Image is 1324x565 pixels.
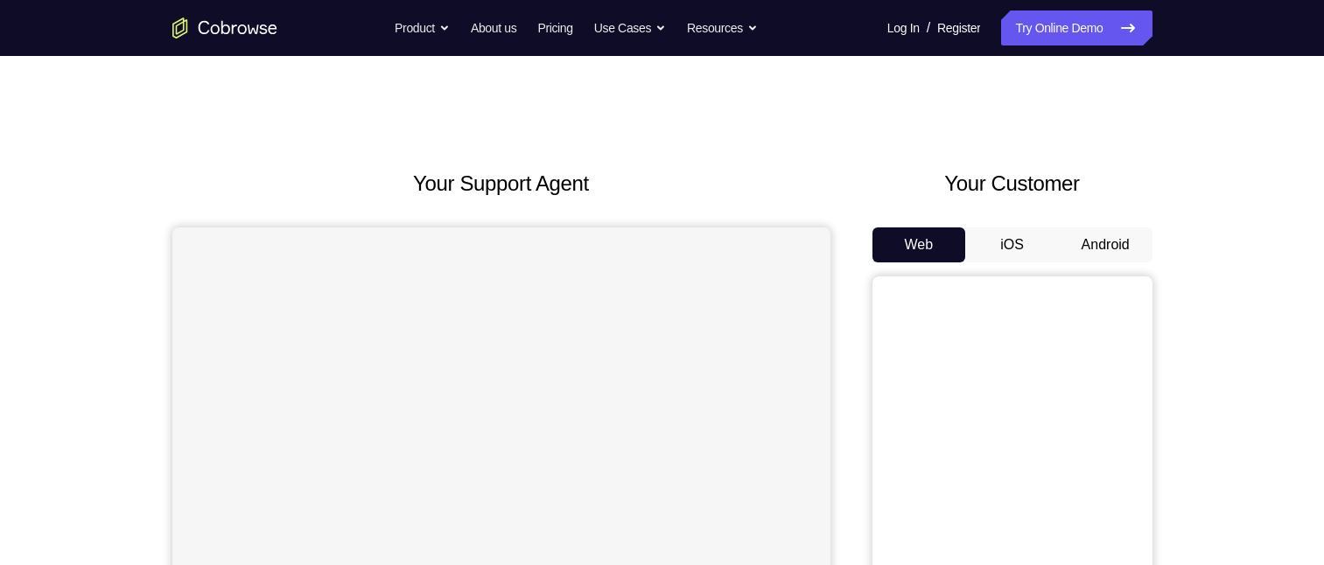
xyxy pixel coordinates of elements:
span: / [927,17,930,38]
a: Go to the home page [172,17,277,38]
button: iOS [965,227,1059,262]
button: Use Cases [594,10,666,45]
a: Pricing [537,10,572,45]
button: Android [1059,227,1152,262]
button: Web [872,227,966,262]
a: Register [937,10,980,45]
a: Log In [887,10,920,45]
h2: Your Customer [872,168,1152,199]
button: Product [395,10,450,45]
h2: Your Support Agent [172,168,830,199]
a: Try Online Demo [1001,10,1152,45]
a: About us [471,10,516,45]
button: Resources [687,10,758,45]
